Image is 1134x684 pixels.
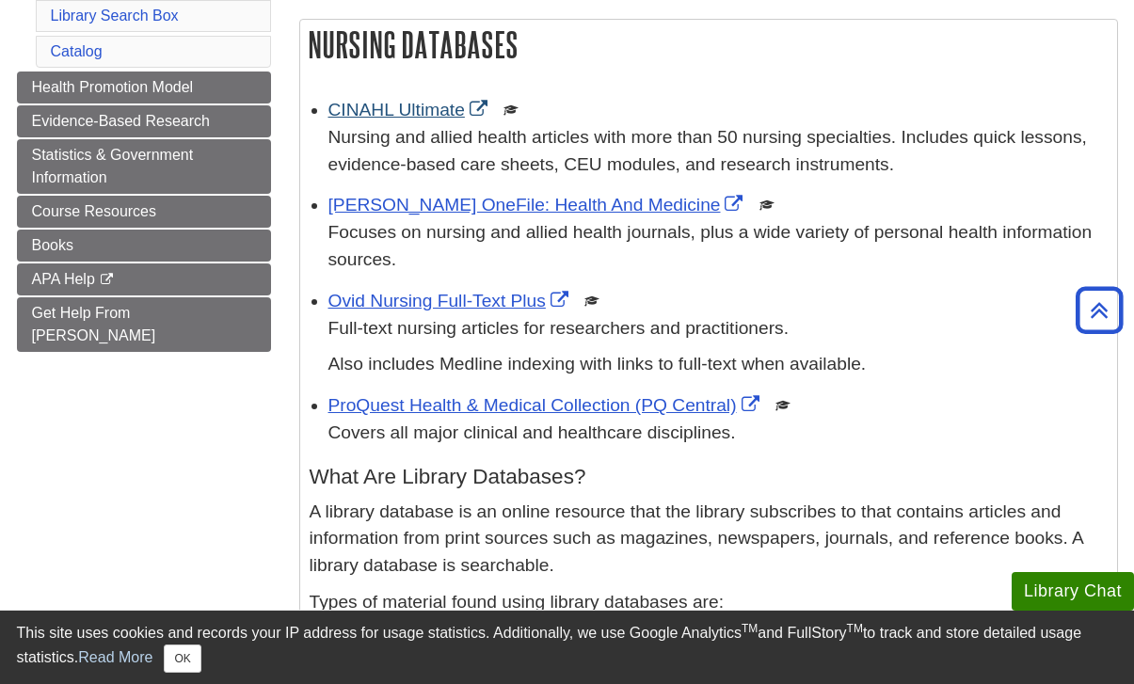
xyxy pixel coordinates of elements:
[328,315,1108,342] p: Full-text nursing articles for researchers and practitioners.
[503,103,519,118] img: Scholarly or Peer Reviewed
[99,274,115,286] i: This link opens in a new window
[1012,572,1134,611] button: Library Chat
[328,291,573,310] a: Link opens in new window
[1069,297,1129,323] a: Back to Top
[847,622,863,635] sup: TM
[17,105,271,137] a: Evidence-Based Research
[17,139,271,194] a: Statistics & Government Information
[32,305,156,343] span: Get Help From [PERSON_NAME]
[32,113,210,129] span: Evidence-Based Research
[310,589,1108,616] p: Types of material found using library databases are:
[32,271,95,287] span: APA Help
[17,72,271,103] a: Health Promotion Model
[328,395,764,415] a: Link opens in new window
[17,622,1118,673] div: This site uses cookies and records your IP address for usage statistics. Additionally, we use Goo...
[164,644,200,673] button: Close
[310,499,1108,580] p: A library database is an online resource that the library subscribes to that contains articles an...
[32,79,194,95] span: Health Promotion Model
[328,195,748,215] a: Link opens in new window
[32,147,194,185] span: Statistics & Government Information
[51,8,179,24] a: Library Search Box
[775,398,791,413] img: Scholarly or Peer Reviewed
[328,100,492,119] a: Link opens in new window
[328,420,1108,447] p: Covers all major clinical and healthcare disciplines.
[51,43,103,59] a: Catalog
[328,351,1108,378] p: Also includes Medline indexing with links to full-text when available.
[17,196,271,228] a: Course Resources
[328,219,1108,274] p: Focuses on nursing and allied health journals, plus a wide variety of personal health information...
[17,263,271,295] a: APA Help
[17,297,271,352] a: Get Help From [PERSON_NAME]
[310,466,1108,489] h4: What Are Library Databases?
[742,622,758,635] sup: TM
[759,198,775,213] img: Scholarly or Peer Reviewed
[17,230,271,262] a: Books
[584,294,599,309] img: Scholarly or Peer Reviewed
[78,649,152,665] a: Read More
[300,20,1117,70] h2: Nursing Databases
[32,237,73,253] span: Books
[32,203,157,219] span: Course Resources
[328,124,1108,179] p: Nursing and allied health articles with more than 50 nursing specialties. Includes quick lessons,...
